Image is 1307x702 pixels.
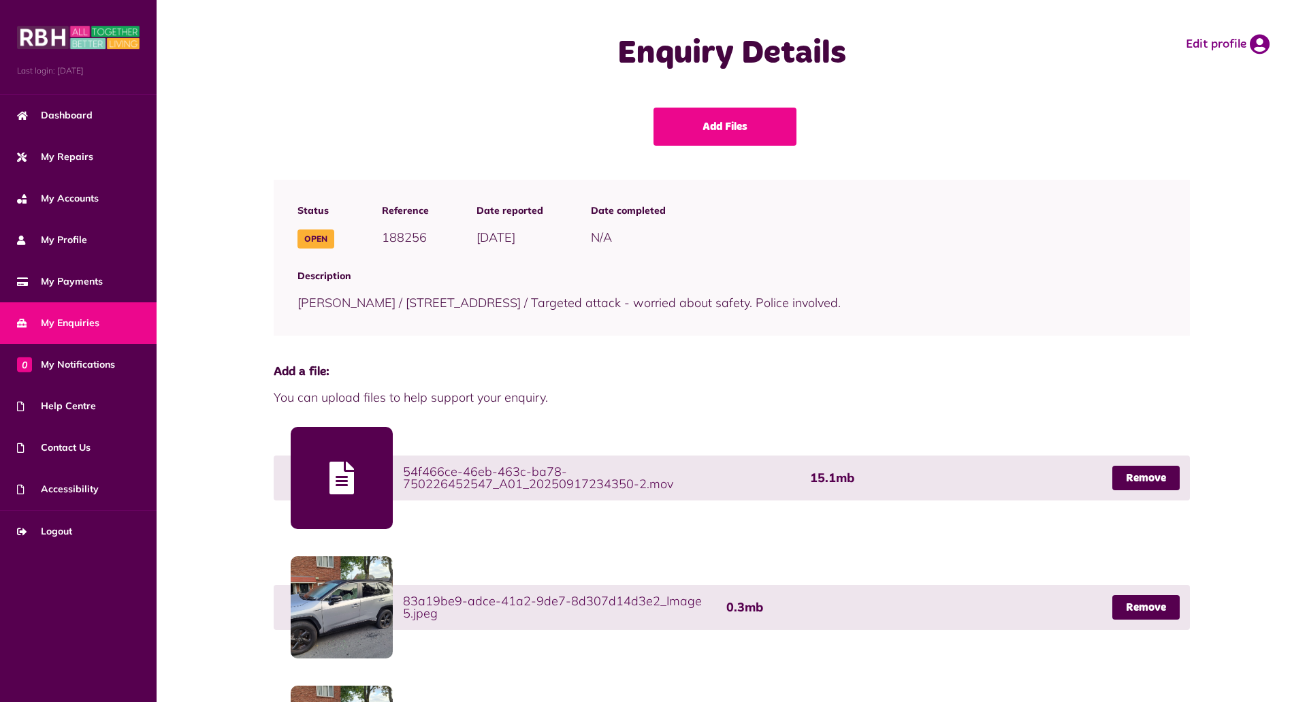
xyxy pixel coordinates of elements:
[591,204,666,218] span: Date completed
[17,274,103,289] span: My Payments
[297,229,334,249] span: Open
[17,441,91,455] span: Contact Us
[382,229,427,245] span: 188256
[459,34,1004,74] h1: Enquiry Details
[1112,595,1180,620] a: Remove
[17,524,72,539] span: Logout
[653,108,796,146] a: Add Files
[17,316,99,330] span: My Enquiries
[274,363,1191,381] span: Add a file:
[477,229,515,245] span: [DATE]
[477,204,543,218] span: Date reported
[297,269,1167,283] span: Description
[17,65,140,77] span: Last login: [DATE]
[17,24,140,51] img: MyRBH
[591,229,612,245] span: N/A
[297,295,841,310] span: [PERSON_NAME] / [STREET_ADDRESS] / Targeted attack - worried about safety. Police involved.
[17,482,99,496] span: Accessibility
[297,204,334,218] span: Status
[17,357,32,372] span: 0
[274,388,1191,406] span: You can upload files to help support your enquiry.
[403,595,713,620] span: 83a19be9-adce-41a2-9de7-8d307d14d3e2_Image 5.jpeg
[17,233,87,247] span: My Profile
[1186,34,1270,54] a: Edit profile
[17,108,93,123] span: Dashboard
[17,150,93,164] span: My Repairs
[1112,466,1180,490] a: Remove
[382,204,429,218] span: Reference
[17,357,115,372] span: My Notifications
[403,466,796,490] span: 54f466ce-46eb-463c-ba78-750226452547_A01_20250917234350-2.mov
[17,399,96,413] span: Help Centre
[726,601,763,613] span: 0.3mb
[17,191,99,206] span: My Accounts
[810,472,854,484] span: 15.1mb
